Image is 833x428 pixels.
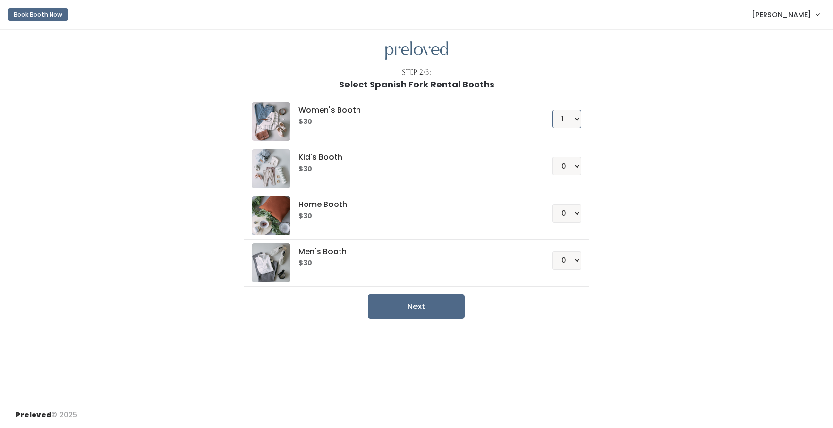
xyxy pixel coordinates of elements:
img: preloved logo [252,149,290,188]
img: preloved logo [252,196,290,235]
h1: Select Spanish Fork Rental Booths [339,80,494,89]
h6: $30 [298,118,529,126]
img: preloved logo [252,102,290,141]
button: Next [368,294,465,319]
img: preloved logo [385,41,448,60]
h5: Women's Booth [298,106,529,115]
a: Book Booth Now [8,4,68,25]
button: Book Booth Now [8,8,68,21]
h6: $30 [298,212,529,220]
h5: Kid's Booth [298,153,529,162]
h6: $30 [298,259,529,267]
a: [PERSON_NAME] [742,4,829,25]
img: preloved logo [252,243,290,282]
h6: $30 [298,165,529,173]
div: © 2025 [16,402,77,420]
h5: Home Booth [298,200,529,209]
h5: Men's Booth [298,247,529,256]
span: [PERSON_NAME] [752,9,811,20]
div: Step 2/3: [402,68,431,78]
span: Preloved [16,410,51,420]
